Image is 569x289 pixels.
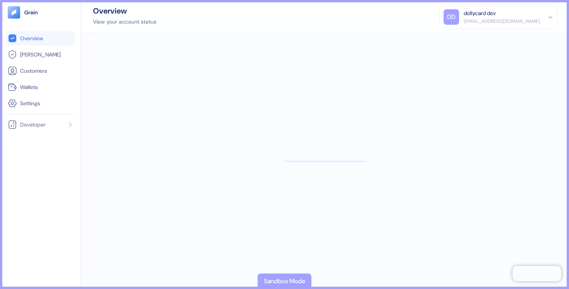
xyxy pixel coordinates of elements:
[24,10,38,15] img: logo
[20,99,40,107] span: Settings
[8,66,73,75] a: Customers
[8,82,73,92] a: Wallets
[20,34,43,42] span: Overview
[264,277,305,286] div: Sandbox Mode
[512,266,561,281] iframe: Chatra live chat
[444,9,459,25] div: DD
[8,99,73,108] a: Settings
[8,6,20,19] img: logo-tablet-V2.svg
[93,18,156,26] div: View your account status
[464,9,496,17] div: dollycard dev
[20,83,38,91] span: Wallets
[8,50,73,59] a: [PERSON_NAME]
[20,51,61,58] span: [PERSON_NAME]
[8,34,73,43] a: Overview
[93,7,156,15] div: Overview
[464,18,540,25] div: [EMAIL_ADDRESS][DOMAIN_NAME]
[20,121,46,128] span: Developer
[20,67,47,75] span: Customers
